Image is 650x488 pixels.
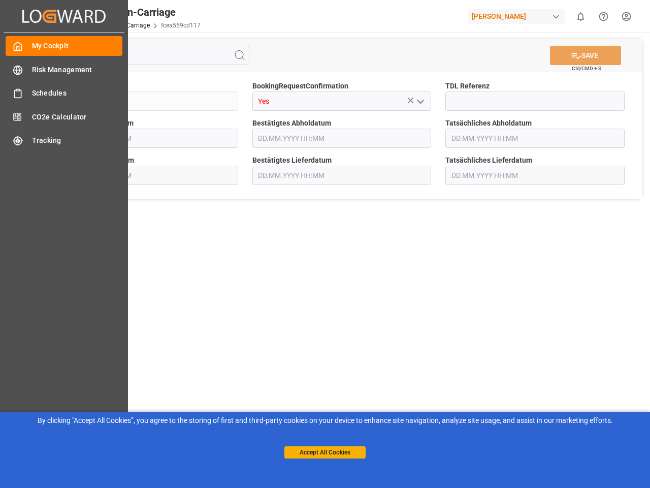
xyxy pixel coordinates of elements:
span: Schedules [32,88,123,99]
div: By clicking "Accept All Cookies”, you agree to the storing of first and third-party cookies on yo... [7,415,643,426]
span: Risk Management [32,65,123,75]
button: Help Center [592,5,615,28]
span: Ctrl/CMD + S [572,65,601,72]
button: show 0 new notifications [569,5,592,28]
span: BookingRequestConfirmation [252,81,348,91]
button: Accept All Cookies [284,446,366,459]
span: Tatsächliches Abholdatum [445,118,532,129]
button: SAVE [550,46,621,65]
a: Tracking [6,131,122,150]
input: Search Fields [47,46,249,65]
button: open menu [412,94,428,109]
a: Schedules [6,83,122,103]
span: My Cockpit [32,41,123,51]
span: CO2e Calculator [32,112,123,123]
input: DD.MM.YYYY HH:MM [252,166,432,185]
input: DD.MM.YYYY HH:MM [445,166,625,185]
input: DD.MM.YYYY HH:MM [445,129,625,148]
span: Tracking [32,135,123,146]
input: DD.MM.YYYY HH:MM [59,166,238,185]
div: [PERSON_NAME] [468,9,565,24]
input: DD.MM.YYYY HH:MM [252,129,432,148]
a: CO2e Calculator [6,107,122,127]
span: Bestätigtes Abholdatum [252,118,331,129]
button: [PERSON_NAME] [468,7,569,26]
a: My Cockpit [6,36,122,56]
span: Bestätigtes Lieferdatum [252,155,332,166]
input: DD.MM.YYYY HH:MM [59,129,238,148]
a: Risk Management [6,59,122,79]
span: Tatsächliches Lieferdatum [445,155,532,166]
span: TDL Referenz [445,81,490,91]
